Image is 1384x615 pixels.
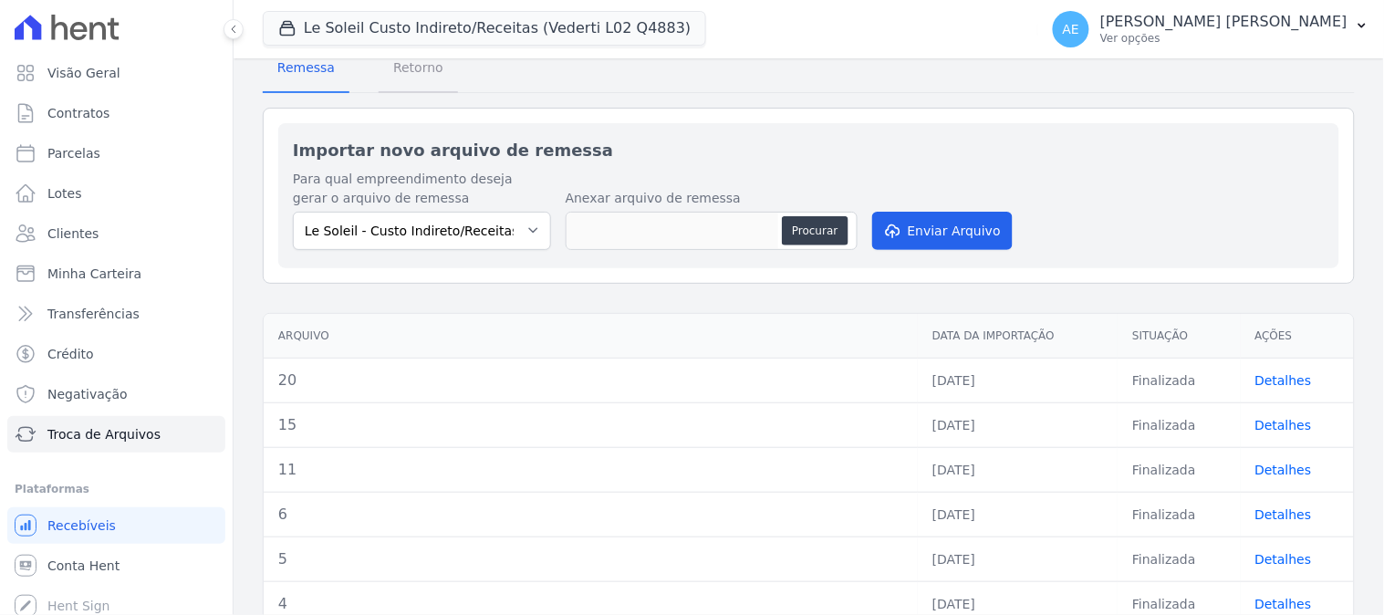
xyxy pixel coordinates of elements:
h2: Importar novo arquivo de remessa [293,138,1325,162]
span: Transferências [47,305,140,323]
a: Remessa [263,46,349,93]
p: Ver opções [1100,31,1348,46]
span: Parcelas [47,144,100,162]
td: [DATE] [918,358,1118,402]
nav: Tab selector [263,46,458,93]
a: Retorno [379,46,458,93]
a: Detalhes [1255,597,1312,611]
span: Troca de Arquivos [47,425,161,443]
td: [DATE] [918,402,1118,447]
a: Lotes [7,175,225,212]
button: Procurar [782,216,848,245]
span: Remessa [266,49,346,86]
span: Clientes [47,224,99,243]
td: [DATE] [918,447,1118,492]
span: Negativação [47,385,128,403]
a: Recebíveis [7,507,225,544]
a: Visão Geral [7,55,225,91]
a: Detalhes [1255,463,1312,477]
button: Enviar Arquivo [872,212,1013,250]
th: Data da Importação [918,314,1118,359]
th: Ações [1241,314,1354,359]
div: 15 [278,414,903,436]
a: Conta Hent [7,547,225,584]
a: Minha Carteira [7,255,225,292]
div: Plataformas [15,478,218,500]
a: Crédito [7,336,225,372]
a: Detalhes [1255,552,1312,567]
td: [DATE] [918,537,1118,581]
a: Clientes [7,215,225,252]
label: Anexar arquivo de remessa [566,189,858,208]
a: Detalhes [1255,507,1312,522]
div: 11 [278,459,903,481]
div: 6 [278,504,903,526]
td: Finalizada [1118,402,1240,447]
p: [PERSON_NAME] [PERSON_NAME] [1100,13,1348,31]
span: Conta Hent [47,557,120,575]
td: Finalizada [1118,358,1240,402]
a: Negativação [7,376,225,412]
span: Recebíveis [47,516,116,535]
span: Lotes [47,184,82,203]
td: [DATE] [918,492,1118,537]
div: 5 [278,548,903,570]
th: Situação [1118,314,1240,359]
label: Para qual empreendimento deseja gerar o arquivo de remessa [293,170,551,208]
span: Crédito [47,345,94,363]
a: Troca de Arquivos [7,416,225,453]
span: Minha Carteira [47,265,141,283]
td: Finalizada [1118,537,1240,581]
a: Detalhes [1255,418,1312,433]
div: 4 [278,593,903,615]
div: 20 [278,370,903,391]
button: Le Soleil Custo Indireto/Receitas (Vederti L02 Q4883) [263,11,706,46]
button: AE [PERSON_NAME] [PERSON_NAME] Ver opções [1038,4,1384,55]
a: Contratos [7,95,225,131]
td: Finalizada [1118,492,1240,537]
a: Parcelas [7,135,225,172]
a: Detalhes [1255,373,1312,388]
th: Arquivo [264,314,918,359]
span: AE [1063,23,1079,36]
span: Retorno [382,49,454,86]
span: Contratos [47,104,109,122]
a: Transferências [7,296,225,332]
span: Visão Geral [47,64,120,82]
td: Finalizada [1118,447,1240,492]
